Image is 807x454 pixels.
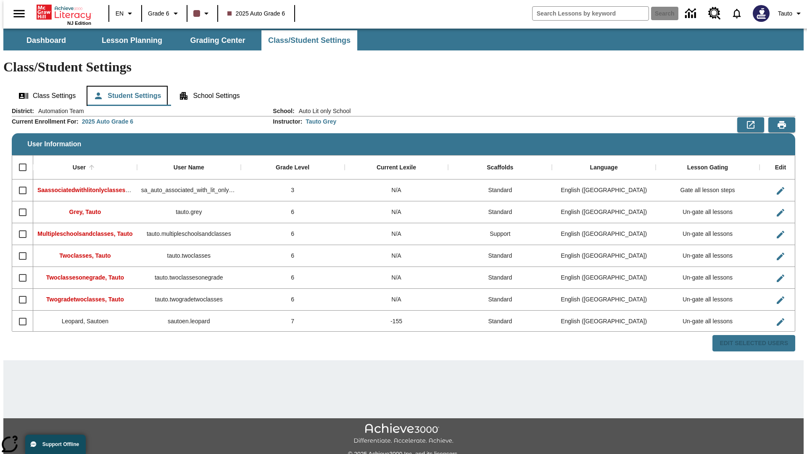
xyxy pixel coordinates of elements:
div: N/A [345,245,448,267]
button: Edit User [772,248,789,265]
span: User Information [27,140,81,148]
div: -155 [345,311,448,333]
div: 6 [241,223,345,245]
button: Grading Center [176,30,260,50]
span: Automation Team [34,107,84,115]
div: N/A [345,223,448,245]
div: tauto.twoclassesonegrade [137,267,241,289]
div: Standard [448,311,552,333]
div: Un-gate all lessons [656,289,760,311]
div: 7 [241,311,345,333]
span: EN [116,9,124,18]
a: Data Center [680,2,703,25]
h2: School : [273,108,294,115]
div: SubNavbar [3,30,358,50]
div: 3 [241,179,345,201]
div: English (US) [552,311,656,333]
button: Student Settings [87,86,168,106]
div: sautoen.leopard [137,311,241,333]
span: Twoclasses, Tauto [59,252,111,259]
div: Un-gate all lessons [656,201,760,223]
div: N/A [345,179,448,201]
img: Achieve3000 Differentiate Accelerate Achieve [353,423,454,445]
input: search field [533,7,649,20]
div: User Information [12,107,795,352]
span: Leopard, Sautoen [62,318,108,325]
button: Edit User [772,226,789,243]
h1: Class/Student Settings [3,59,804,75]
button: Select a new avatar [748,3,775,24]
button: Edit User [772,204,789,221]
div: 6 [241,289,345,311]
span: Twoclassesonegrade, Tauto [46,274,124,281]
div: tauto.grey [137,201,241,223]
div: 6 [241,267,345,289]
button: Edit User [772,270,789,287]
div: tauto.twoclasses [137,245,241,267]
a: Home [37,4,91,21]
div: 6 [241,245,345,267]
div: English (US) [552,223,656,245]
span: Auto Lit only School [295,107,351,115]
div: Lesson Gating [687,164,728,172]
div: English (US) [552,179,656,201]
span: Grade 6 [148,9,169,18]
div: Home [37,3,91,26]
a: Notifications [726,3,748,24]
div: English (US) [552,201,656,223]
button: Export to CSV [737,117,764,132]
div: Un-gate all lessons [656,267,760,289]
div: English (US) [552,289,656,311]
div: Un-gate all lessons [656,223,760,245]
div: English (US) [552,267,656,289]
div: Edit [775,164,786,172]
div: User Name [174,164,204,172]
button: Grade: Grade 6, Select a grade [145,6,184,21]
div: tauto.twogradetwoclasses [137,289,241,311]
div: Language [590,164,618,172]
div: 6 [241,201,345,223]
img: Avatar [753,5,770,22]
button: Class/Student Settings [261,30,357,50]
div: tauto.multipleschoolsandclasses [137,223,241,245]
div: N/A [345,201,448,223]
div: Standard [448,201,552,223]
button: School Settings [172,86,246,106]
div: N/A [345,289,448,311]
div: Standard [448,289,552,311]
button: Class Settings [12,86,82,106]
div: Support [448,223,552,245]
h2: Current Enrollment For : [12,118,79,125]
span: Multipleschoolsandclasses, Tauto [37,230,132,237]
div: Gate all lesson steps [656,179,760,201]
span: 2025 Auto Grade 6 [227,9,285,18]
span: Grey, Tauto [69,209,101,215]
div: Grade Level [276,164,309,172]
span: Twogradetwoclasses, Tauto [46,296,124,303]
div: Tauto Grey [306,117,336,126]
button: Open side menu [7,1,32,26]
div: User [73,164,86,172]
div: N/A [345,267,448,289]
button: Language: EN, Select a language [112,6,139,21]
span: Tauto [778,9,792,18]
button: Support Offline [25,435,86,454]
h2: District : [12,108,34,115]
div: 2025 Auto Grade 6 [82,117,133,126]
div: Current Lexile [377,164,416,172]
span: Saassociatedwithlitonlyclasses, Saassociatedwithlitonlyclasses [37,187,216,193]
a: Resource Center, Will open in new tab [703,2,726,25]
div: SubNavbar [3,29,804,50]
button: Edit User [772,314,789,330]
span: Support Offline [42,441,79,447]
div: English (US) [552,245,656,267]
button: Profile/Settings [775,6,807,21]
button: Edit User [772,292,789,309]
div: Standard [448,245,552,267]
div: Un-gate all lessons [656,245,760,267]
div: Standard [448,267,552,289]
div: Class/Student Settings [12,86,795,106]
button: Edit User [772,182,789,199]
button: Dashboard [4,30,88,50]
div: Standard [448,179,552,201]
